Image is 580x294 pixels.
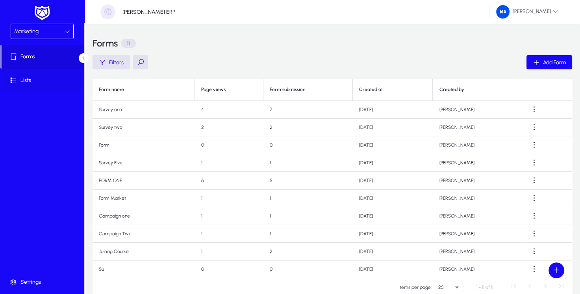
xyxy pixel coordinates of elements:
[263,172,353,190] td: 5
[195,243,263,261] td: 1
[195,79,263,101] th: Page views
[2,53,84,61] span: Forms
[109,59,124,66] span: Filters
[353,172,433,190] td: [DATE]
[353,243,433,261] td: [DATE]
[433,101,520,119] td: [PERSON_NAME]
[93,154,195,172] td: Survey Five
[122,9,175,15] p: [PERSON_NAME] ERP
[93,243,195,261] td: Joining Course
[263,154,353,172] td: 1
[263,101,353,119] td: 7
[195,190,263,207] td: 1
[93,225,195,243] td: Campaign Two
[263,225,353,243] td: 1
[195,261,263,278] td: 0
[93,39,118,48] h3: Forms
[353,207,433,225] td: [DATE]
[433,243,520,261] td: [PERSON_NAME]
[353,261,433,278] td: [DATE]
[2,76,86,84] span: Lists
[433,261,520,278] td: [PERSON_NAME]
[353,119,433,136] td: [DATE]
[263,136,353,154] td: 0
[93,261,195,278] td: Su
[93,55,130,69] button: Filters
[195,225,263,243] td: 1
[433,136,520,154] td: [PERSON_NAME]
[93,207,195,225] td: Campaign one
[263,119,353,136] td: 2
[195,119,263,136] td: 2
[398,283,432,291] div: Items per page:
[195,136,263,154] td: 0
[263,79,353,101] th: Form submission
[195,172,263,190] td: 6
[93,190,195,207] td: Form Market
[263,243,353,261] td: 2
[2,270,86,294] a: Settings
[526,55,572,69] button: Add Form
[99,87,124,93] div: Form name
[433,207,520,225] td: [PERSON_NAME]
[93,119,195,136] td: Survey two
[490,5,564,19] button: [PERSON_NAME]
[99,87,188,93] div: Form name
[263,207,353,225] td: 1
[93,136,195,154] td: Form
[433,79,520,101] th: Created by
[438,285,444,290] span: 25
[433,119,520,136] td: [PERSON_NAME]
[195,207,263,225] td: 1
[433,225,520,243] td: [PERSON_NAME]
[353,154,433,172] td: [DATE]
[263,190,353,207] td: 1
[359,87,383,93] div: Created at
[93,101,195,119] td: Survey one
[433,172,520,190] td: [PERSON_NAME]
[496,5,510,19] img: 34.png
[433,190,520,207] td: [PERSON_NAME]
[32,5,52,21] img: white-logo.png
[353,225,433,243] td: [DATE]
[476,283,493,291] div: 1 - 11 of 11
[543,59,566,66] span: Add Form
[433,154,520,172] td: [PERSON_NAME]
[353,136,433,154] td: [DATE]
[2,278,86,286] span: Settings
[2,69,86,92] a: Lists
[195,154,263,172] td: 1
[359,87,426,93] div: Created at
[353,101,433,119] td: [DATE]
[195,101,263,119] td: 4
[353,190,433,207] td: [DATE]
[263,261,353,278] td: 0
[14,28,39,35] span: Marketing
[496,5,558,19] span: [PERSON_NAME]
[121,39,136,48] p: 11
[100,4,115,19] img: organization-placeholder.png
[93,172,195,190] td: FORM ONE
